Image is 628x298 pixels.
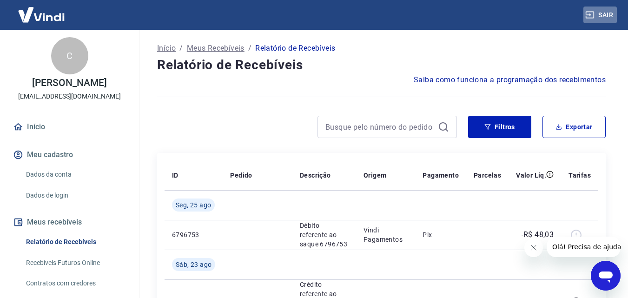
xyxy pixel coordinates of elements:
a: Dados da conta [22,165,128,184]
p: Tarifas [569,171,591,180]
img: Vindi [11,0,72,29]
p: 6796753 [172,230,215,239]
p: [PERSON_NAME] [32,78,106,88]
a: Dados de login [22,186,128,205]
button: Meu cadastro [11,145,128,165]
button: Exportar [542,116,606,138]
p: Vindi Pagamentos [364,225,408,244]
iframe: Botão para abrir a janela de mensagens [591,261,621,291]
iframe: Mensagem da empresa [547,237,621,257]
p: / [179,43,183,54]
p: Origem [364,171,386,180]
button: Meus recebíveis [11,212,128,232]
a: Início [11,117,128,137]
p: - [474,230,501,239]
p: Débito referente ao saque 6796753 [300,221,349,249]
a: Recebíveis Futuros Online [22,253,128,272]
span: Seg, 25 ago [176,200,211,210]
div: C [51,37,88,74]
a: Contratos com credores [22,274,128,293]
p: Relatório de Recebíveis [255,43,335,54]
p: Pix [423,230,459,239]
a: Saiba como funciona a programação dos recebimentos [414,74,606,86]
a: Meus Recebíveis [187,43,245,54]
p: ID [172,171,178,180]
p: Descrição [300,171,331,180]
iframe: Fechar mensagem [524,238,543,257]
span: Olá! Precisa de ajuda? [6,7,78,14]
a: Início [157,43,176,54]
p: [EMAIL_ADDRESS][DOMAIN_NAME] [18,92,121,101]
button: Filtros [468,116,531,138]
button: Sair [583,7,617,24]
span: Sáb, 23 ago [176,260,212,269]
input: Busque pelo número do pedido [325,120,434,134]
p: Pedido [230,171,252,180]
p: Parcelas [474,171,501,180]
p: Pagamento [423,171,459,180]
h4: Relatório de Recebíveis [157,56,606,74]
p: / [248,43,251,54]
p: Valor Líq. [516,171,546,180]
p: -R$ 48,03 [522,229,554,240]
a: Relatório de Recebíveis [22,232,128,252]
